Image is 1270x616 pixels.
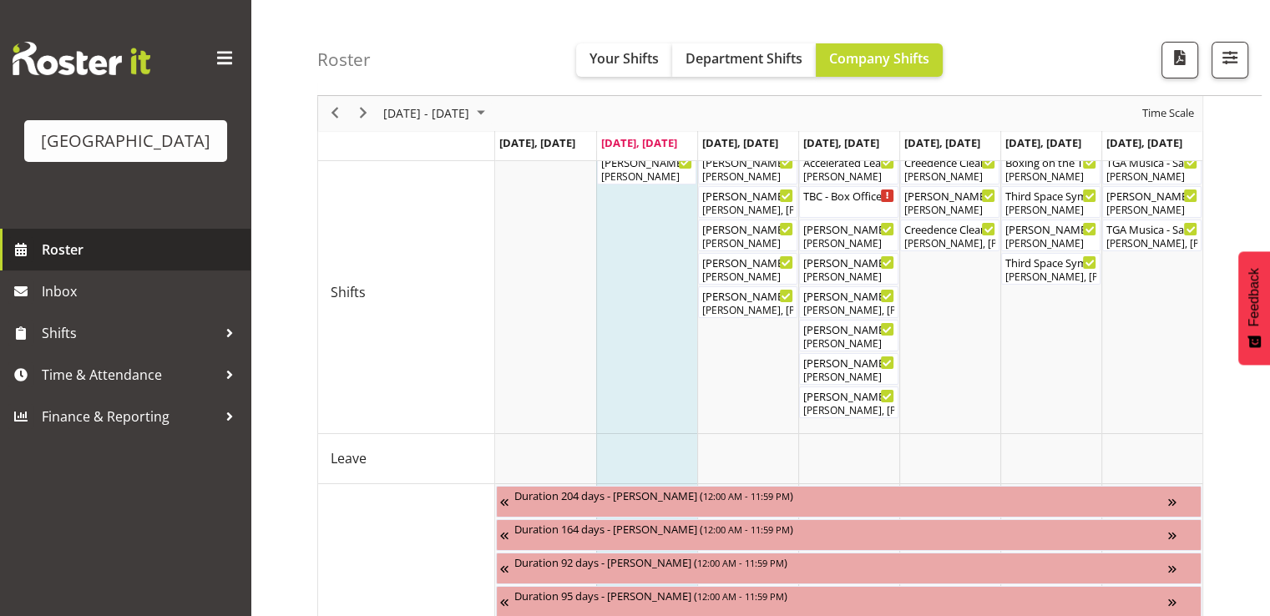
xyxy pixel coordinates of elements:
div: [PERSON_NAME], [PERSON_NAME], [PERSON_NAME], [PERSON_NAME], [PERSON_NAME], [PERSON_NAME] [803,303,894,318]
div: Shifts"s event - RUBY - Mad Pearce Takes Flight - Box Office Begin From Thursday, August 21, 2025... [799,353,898,385]
div: Shifts"s event - Third Space Symphony FOHM shift Begin From Saturday, August 23, 2025 at 5:45:00 ... [1001,186,1100,218]
div: [PERSON_NAME] [803,370,894,385]
span: Your Shifts [589,49,659,68]
div: [PERSON_NAME] - Box Office (Daytime Shifts) ( ) [601,154,692,170]
div: Shifts"s event - Mad Pearce Takes Flight - Box Office Begin From Thursday, August 21, 2025 at 1:3... [799,253,898,285]
div: Shifts"s event - Mad Pearce Takes Flight Begin From Wednesday, August 20, 2025 at 5:00:00 PM GMT+... [698,286,797,318]
div: Shifts"s event - TGA Musica - Saxcess. FOHM Shift Begin From Sunday, August 24, 2025 at 2:30:00 P... [1102,153,1202,184]
div: [PERSON_NAME] [1005,203,1096,218]
div: Shifts"s event - Accelerated Leadership 2 Begin From Thursday, August 21, 2025 at 8:30:00 AM GMT+... [799,153,898,184]
span: [DATE], [DATE] [904,135,980,150]
div: Third Space Symphony ( ) [1005,254,1096,270]
div: Boxing on the The Dock II Cargo Shed ( ) [1005,154,1096,170]
div: [PERSON_NAME], [PERSON_NAME], [PERSON_NAME], [PERSON_NAME] [1106,236,1197,251]
div: [PERSON_NAME] - Mad [PERSON_NAME] Takes Flight - Box Office ( ) [803,354,894,371]
div: [PERSON_NAME] [1005,169,1096,184]
button: Download a PDF of the roster according to the set date range. [1161,42,1198,78]
span: Time & Attendance [42,362,217,387]
div: Shifts"s event - Lisa - Box Office (Daytime Shifts) Begin From Wednesday, August 20, 2025 at 10:0... [698,153,797,184]
td: Leave resource [318,434,495,484]
button: Feedback - Show survey [1238,251,1270,365]
span: Inbox [42,279,242,304]
div: [PERSON_NAME] Takes Flight FOHM shift ( ) [702,220,793,237]
span: Leave [331,448,367,468]
div: [GEOGRAPHIC_DATA] [41,129,210,154]
span: [DATE], [DATE] [1005,135,1081,150]
span: [DATE] - [DATE] [382,104,471,124]
div: Shifts"s event - Valerie - Third Space Symphony - Box Office Begin From Saturday, August 23, 2025... [1001,220,1100,251]
div: [PERSON_NAME] Takes Flight ( ) [803,287,894,304]
div: [PERSON_NAME] [904,169,995,184]
span: 12:00 AM - 11:59 PM [703,489,790,502]
div: [PERSON_NAME] [803,169,894,184]
div: next period [349,96,377,131]
div: Shifts"s event - Robin - Saxcess Box Office Begin From Sunday, August 24, 2025 at 2:30:00 PM GMT+... [1102,186,1202,218]
div: [PERSON_NAME] [601,169,692,184]
div: [PERSON_NAME] Takes Flight - Box Office ( ) [803,254,894,270]
div: Shifts"s event - Mad Pearce Takes Flight. Minder Shift Begin From Wednesday, August 20, 2025 at 1... [698,186,797,218]
span: Roster [42,237,242,262]
span: Feedback [1247,268,1262,326]
div: [PERSON_NAME] [1005,236,1096,251]
span: [DATE], [DATE] [702,135,778,150]
div: Shifts"s event - Mad Pearce Takes Flight FOHM shift Begin From Thursday, August 21, 2025 at 1:15:... [799,220,898,251]
span: [DATE], [DATE] [803,135,879,150]
div: [PERSON_NAME] [904,203,995,218]
span: [DATE], [DATE] [601,135,677,150]
span: 12:00 AM - 11:59 PM [703,523,790,536]
div: [PERSON_NAME], [PERSON_NAME], [PERSON_NAME], [PERSON_NAME], [PERSON_NAME], [PERSON_NAME], [PERSON... [904,236,995,251]
div: Creedence Clearwater Collective 2025 ( ) [904,220,995,237]
div: Duration 204 days - [PERSON_NAME] ( ) [514,487,1168,503]
span: Time Scale [1141,104,1196,124]
span: Shifts [331,282,366,302]
div: [PERSON_NAME], [PERSON_NAME], [PERSON_NAME], [PERSON_NAME], [PERSON_NAME], [PERSON_NAME], [PERSON... [1005,270,1096,285]
div: [PERSON_NAME] - Saxcess Box Office ( ) [1106,187,1197,204]
div: [PERSON_NAME] [702,169,793,184]
button: Time Scale [1140,104,1197,124]
div: [PERSON_NAME], [PERSON_NAME], [PERSON_NAME], [PERSON_NAME], [PERSON_NAME], [PERSON_NAME] [702,303,793,318]
div: Unavailability"s event - Duration 204 days - Fiona Macnab Begin From Monday, March 10, 2025 at 12... [496,486,1202,518]
div: [PERSON_NAME] Takes Flight FOHM shift ( ) [803,321,894,337]
td: Shifts resource [318,151,495,434]
div: Unavailability"s event - Duration 164 days - Ailie Rundle Begin From Friday, March 21, 2025 at 12... [496,519,1202,551]
button: Filter Shifts [1212,42,1248,78]
div: [PERSON_NAME] - Mad [PERSON_NAME] Takes Flight - Box Office ( ) [702,254,793,270]
div: [PERSON_NAME] [1106,169,1197,184]
div: Shifts"s event - Mad Pearce Takes Flight Begin From Thursday, August 21, 2025 at 2:00:00 PM GMT+1... [799,286,898,318]
div: [PERSON_NAME] [1106,203,1197,218]
button: Previous [324,104,347,124]
div: Duration 95 days - [PERSON_NAME] ( ) [514,587,1168,603]
div: Duration 92 days - [PERSON_NAME] ( ) [514,553,1168,570]
div: [PERSON_NAME], [PERSON_NAME], [PERSON_NAME], [PERSON_NAME], [PERSON_NAME], [PERSON_NAME] [803,403,894,418]
div: [PERSON_NAME] [803,236,894,251]
button: Your Shifts [576,43,672,77]
h4: Roster [317,50,371,69]
button: Next [352,104,375,124]
div: Accelerated Leadership 2 ( ) [803,154,894,170]
div: Shifts"s event - Wendy - Mad Pearce Takes Flight - Box Office Begin From Wednesday, August 20, 20... [698,253,797,285]
div: Third Space Symphony FOHM shift ( ) [1005,187,1096,204]
div: [PERSON_NAME] Takes Flight. Minder Shift ( ) [702,187,793,204]
span: Department Shifts [686,49,802,68]
div: [PERSON_NAME] Takes Flight ( ) [702,287,793,304]
div: [PERSON_NAME] Clearwater Collective 2025 - Box office ( ) [904,187,995,204]
span: [DATE], [DATE] [499,135,575,150]
div: Creedence Clearwater Collective 2025 FOHM shift ( ) [904,154,995,170]
div: Shifts"s event - Third Space Symphony Begin From Saturday, August 23, 2025 at 6:30:00 PM GMT+12:0... [1001,253,1100,285]
button: Department Shifts [672,43,816,77]
div: [PERSON_NAME] - Third Space Symphony - Box Office ( ) [1005,220,1096,237]
div: Shifts"s event - Robin - Box Office (Daytime Shifts) Begin From Tuesday, August 19, 2025 at 10:00... [597,153,696,184]
div: Unavailability"s event - Duration 92 days - Heather Powell Begin From Tuesday, June 3, 2025 at 12... [496,553,1202,584]
button: Company Shifts [816,43,943,77]
div: Duration 164 days - [PERSON_NAME] ( ) [514,520,1168,537]
div: [PERSON_NAME] [803,336,894,351]
span: Shifts [42,321,217,346]
div: [PERSON_NAME], [PERSON_NAME] [702,203,793,218]
div: Shifts"s event - Mad Pearce Takes Flight FOHM shift Begin From Thursday, August 21, 2025 at 4:15:... [799,320,898,351]
span: [DATE], [DATE] [1106,135,1182,150]
div: [PERSON_NAME] [803,270,894,285]
div: August 18 - 24, 2025 [377,96,495,131]
span: Company Shifts [829,49,929,68]
div: Shifts"s event - Boxing on the The Dock II Cargo Shed Begin From Saturday, August 23, 2025 at 10:... [1001,153,1100,184]
div: Shifts"s event - TBC - Box Office (Daytime Shifts) Begin From Thursday, August 21, 2025 at 10:00:... [799,186,898,218]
